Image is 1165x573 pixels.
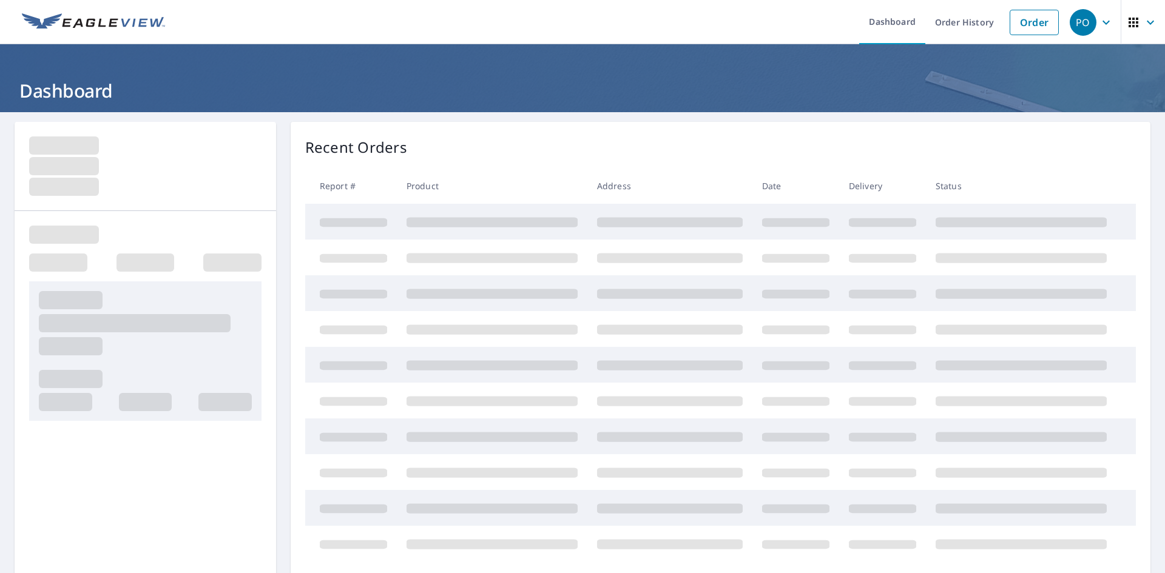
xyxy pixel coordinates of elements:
div: PO [1070,9,1096,36]
th: Delivery [839,168,926,204]
p: Recent Orders [305,136,407,158]
th: Report # [305,168,397,204]
img: EV Logo [22,13,165,32]
th: Date [752,168,839,204]
h1: Dashboard [15,78,1150,103]
th: Status [926,168,1116,204]
th: Address [587,168,752,204]
a: Order [1010,10,1059,35]
th: Product [397,168,587,204]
